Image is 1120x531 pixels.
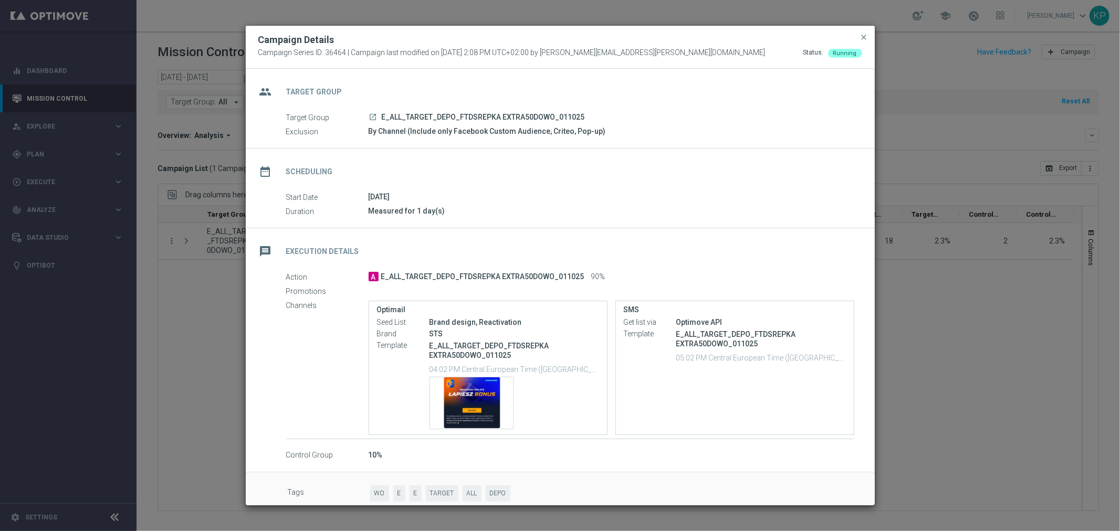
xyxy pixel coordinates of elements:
[382,113,585,122] span: E_ALL_TARGET_DEPO_FTDSREPKA EXTRA50DOWO_011025
[369,113,378,121] i: launch
[430,341,599,360] p: E_ALL_TARGET_DEPO_FTDSREPKA EXTRA50DOWO_011025
[258,34,334,46] h2: Campaign Details
[676,352,846,363] p: 05:02 PM Central European Time ([GEOGRAPHIC_DATA]) (UTC +02:00)
[624,318,676,327] label: Get list via
[676,317,846,327] div: Optimove API
[369,450,854,460] div: 10%
[369,113,378,122] a: launch
[256,162,275,181] i: date_range
[828,48,862,57] colored-tag: Running
[369,192,854,202] div: [DATE]
[377,330,430,339] label: Brand
[256,242,275,261] i: message
[624,305,846,314] label: SMS
[381,272,584,282] span: E_ALL_TARGET_DEPO_FTDSREPKA EXTRA50DOWO_011025
[624,330,676,339] label: Template
[833,50,857,57] span: Running
[430,364,599,374] p: 04:02 PM Central European Time ([GEOGRAPHIC_DATA]) (UTC +02:00)
[860,33,868,41] span: close
[258,48,766,58] span: Campaign Series ID: 36464 | Campaign last modified on [DATE] 2:08 PM UTC+02:00 by [PERSON_NAME][E...
[286,167,333,177] h2: Scheduling
[286,207,369,216] label: Duration
[286,87,342,97] h2: Target Group
[430,328,599,339] div: STS
[286,286,369,296] label: Promotions
[430,317,599,327] div: Brand design, Reactivation
[676,330,846,348] p: E_ALL_TARGET_DEPO_FTDSREPKA EXTRA50DOWO_011025
[256,82,275,101] i: group
[286,272,369,282] label: Action
[286,451,369,460] label: Control Group
[486,485,510,502] span: DEPO
[377,305,599,314] label: Optimail
[393,485,405,502] span: E
[377,318,430,327] label: Seed List
[426,485,458,502] span: TARGET
[369,206,854,216] div: Measured for 1 day(s)
[286,113,369,122] label: Target Group
[377,341,430,351] label: Template
[369,272,379,281] span: A
[286,193,369,202] label: Start Date
[286,247,359,257] h2: Execution Details
[369,126,854,136] div: By Channel (Include only Facebook Custom Audience, Criteo, Pop-up)
[370,485,389,502] span: WO
[463,485,482,502] span: ALL
[286,301,369,310] label: Channels
[286,127,369,136] label: Exclusion
[803,48,824,58] div: Status:
[288,485,370,502] label: Tags
[591,272,605,282] span: 90%
[410,485,422,502] span: E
